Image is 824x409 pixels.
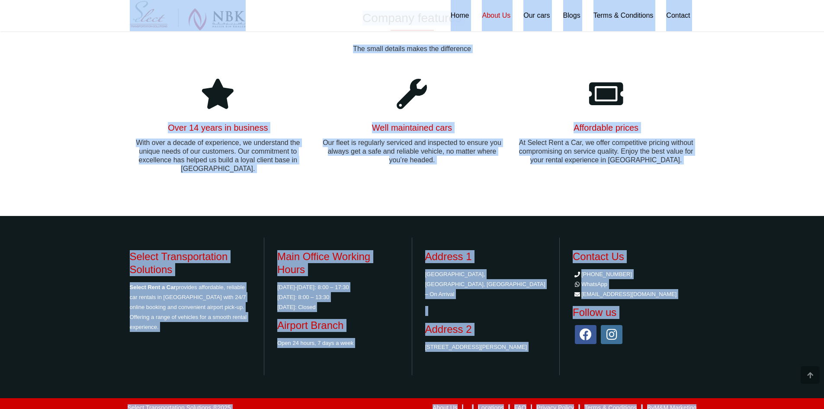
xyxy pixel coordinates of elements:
[425,250,547,263] h3: Address 1
[425,344,527,350] a: [STREET_ADDRESS][PERSON_NAME]
[801,366,820,384] div: Go to top
[516,138,697,164] p: At Select Rent a Car, we offer competitive pricing without compromising on service quality. Enjoy...
[128,138,309,173] p: With over a decade of experience, we understand the unique needs of our customers. Our commitment...
[130,250,251,276] h3: Select Transportation Solutions
[321,138,503,164] p: Our fleet is regularly serviced and inspected to ensure you always get a safe and reliable vehicl...
[573,271,632,277] a: [PHONE_NUMBER]
[573,250,695,263] h3: Contact Us
[277,282,399,312] p: [DATE]-[DATE]: 8:00 – 17:30 [DATE]: 8:00 – 13:30 [DATE]: Closed
[128,45,697,53] p: The small details makes the difference
[573,289,695,299] li: [EMAIL_ADDRESS][DOMAIN_NAME]
[573,306,695,319] h3: Follow us
[128,122,309,133] h4: Over 14 years in business
[321,122,503,133] h4: Well maintained cars
[277,338,399,348] p: Open 24 hours, 7 days a week
[277,250,399,276] h3: Main Office Working Hours
[573,281,607,287] a: WhatsApp
[425,271,545,297] a: [GEOGRAPHIC_DATA], [GEOGRAPHIC_DATA], [GEOGRAPHIC_DATA] – On Arrival
[130,282,251,332] p: provides affordable, reliable car rentals in [GEOGRAPHIC_DATA] with 24/7 online booking and conve...
[516,122,697,133] h4: Affordable prices
[425,323,547,336] h3: Address 2
[130,284,176,290] strong: Select Rent a Car
[277,319,399,332] h3: Airport Branch
[130,1,246,31] img: Select Rent a Car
